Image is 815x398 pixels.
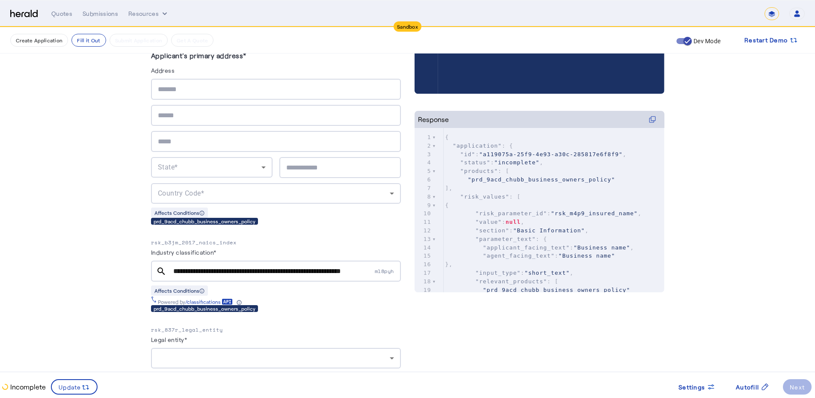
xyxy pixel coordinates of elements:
[110,34,168,47] button: Submit Application
[525,270,570,276] span: "short_text"
[151,249,216,256] label: Industry classification*
[453,143,502,149] span: "application"
[445,151,627,157] span: : ,
[415,193,433,201] div: 8
[679,383,705,392] span: Settings
[151,285,208,296] div: Affects Conditions
[445,185,453,191] span: ],
[475,278,547,285] span: "relevant_products"
[692,37,720,45] label: Dev Mode
[445,143,513,149] span: : {
[415,133,433,142] div: 1
[151,336,187,343] label: Legal entity*
[475,210,547,217] span: "risk_parameter_id"
[158,189,204,197] span: Country Code*
[483,252,555,259] span: "agent_facing_text"
[736,383,759,392] span: Autofill
[171,34,213,47] button: Get A Quote
[415,244,433,252] div: 14
[59,383,81,392] span: Update
[475,236,536,242] span: "parameter_text"
[151,51,246,59] label: Applicant's primary address*
[71,34,106,47] button: Fill it Out
[151,326,401,334] p: rsk_837r_legal_entity
[445,210,642,217] span: : ,
[415,260,433,269] div: 16
[479,151,622,157] span: "a119075a-25f9-4e93-a30c-285817e6f8f9"
[551,210,638,217] span: "rsk_m4p9_insured_name"
[185,298,233,305] a: /classifications
[574,244,630,251] span: "Business name"
[51,9,72,18] div: Quotes
[415,111,664,275] herald-code-block: Response
[460,193,510,200] span: "risk_values"
[415,252,433,260] div: 15
[445,236,547,242] span: : {
[445,219,525,225] span: : ,
[9,382,46,392] p: Incomplete
[151,238,401,247] p: rsk_b3jm_2017_naics_index
[513,227,585,234] span: "Basic Information"
[418,114,449,125] div: Response
[445,252,615,259] span: :
[483,244,570,251] span: "applicant_facing_text"
[394,21,421,32] div: Sandbox
[506,219,521,225] span: null
[445,270,574,276] span: : ,
[415,277,433,286] div: 18
[475,270,521,276] span: "input_type"
[558,252,615,259] span: "Business name"
[415,226,433,235] div: 12
[445,202,449,208] span: {
[460,168,498,174] span: "products"
[445,159,544,166] span: : ,
[415,167,433,175] div: 5
[375,267,401,275] span: ml8pyh
[460,159,491,166] span: "status"
[468,176,615,183] span: "prd_9acd_chubb_business_owners_policy"
[445,261,453,267] span: },
[158,298,242,305] div: Powered by
[10,10,38,18] img: Herald Logo
[738,33,805,48] button: Restart Demo
[415,286,433,294] div: 19
[151,218,258,225] div: prd_9acd_chubb_business_owners_policy
[415,175,433,184] div: 6
[151,67,175,74] label: Address
[415,269,433,277] div: 17
[445,227,589,234] span: : ,
[151,266,172,276] mat-icon: search
[415,142,433,150] div: 2
[83,9,118,18] div: Submissions
[445,168,510,174] span: : [
[415,218,433,226] div: 11
[415,150,433,159] div: 3
[128,9,169,18] button: Resources dropdown menu
[445,278,559,285] span: : [
[744,35,788,45] span: Restart Demo
[672,379,722,395] button: Settings
[445,134,449,140] span: {
[445,244,634,251] span: : ,
[729,379,776,395] button: Autofill
[151,305,258,312] div: prd_9acd_chubb_business_owners_policy
[460,151,475,157] span: "id"
[415,235,433,244] div: 13
[415,201,433,210] div: 9
[158,163,178,171] span: State*
[10,34,68,47] button: Create Application
[483,287,630,293] span: "prd_9acd_chubb_business_owners_policy"
[494,159,539,166] span: "incomplete"
[475,219,502,225] span: "value"
[415,184,433,193] div: 7
[151,208,208,218] div: Affects Conditions
[445,193,521,200] span: : [
[475,227,509,234] span: "section"
[415,209,433,218] div: 10
[51,379,98,395] button: Update
[415,158,433,167] div: 4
